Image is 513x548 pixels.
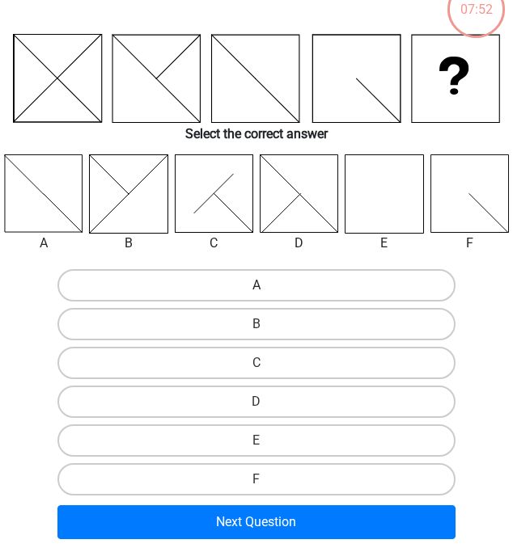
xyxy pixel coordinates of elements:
label: E [57,424,456,457]
label: D [57,386,456,418]
div: B [77,234,180,253]
button: Next Question [57,505,456,539]
label: F [57,463,456,495]
div: E [333,234,435,253]
h6: Select the correct answer [6,123,507,141]
div: D [248,234,350,253]
label: A [57,269,456,301]
label: C [57,347,456,379]
label: B [57,308,456,340]
div: C [163,234,265,253]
